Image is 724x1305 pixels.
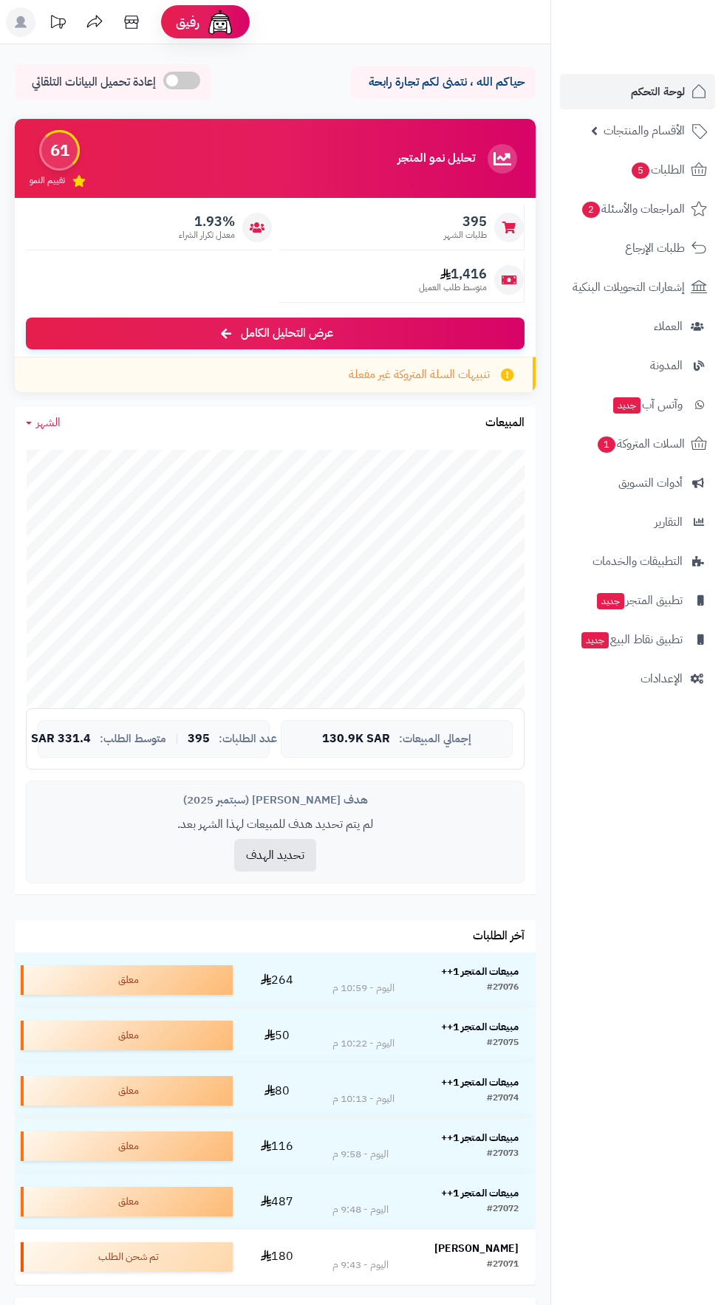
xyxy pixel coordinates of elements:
div: #27074 [487,1092,519,1106]
div: تم شحن الطلب [21,1242,233,1272]
span: 331.4 SAR [31,733,91,746]
div: #27071 [487,1258,519,1273]
div: #27076 [487,981,519,996]
span: تطبيق المتجر [595,590,683,611]
div: معلق [21,965,233,995]
strong: مبيعات المتجر 1++ [441,1130,519,1145]
td: 264 [239,953,315,1007]
button: تحديد الهدف [234,839,316,871]
span: 1.93% [179,213,235,230]
div: معلق [21,1021,233,1050]
a: الإعدادات [560,661,715,696]
div: اليوم - 9:43 م [332,1258,389,1273]
span: عدد الطلبات: [219,733,277,745]
span: جديد [613,397,641,414]
span: طلبات الشهر [444,229,487,242]
span: لوحة التحكم [631,81,685,102]
a: عرض التحليل الكامل [26,318,525,349]
span: وآتس آب [612,394,683,415]
span: تطبيق نقاط البيع [580,629,683,650]
div: #27073 [487,1147,519,1162]
span: جديد [581,632,609,648]
td: 487 [239,1174,315,1229]
strong: مبيعات المتجر 1++ [441,964,519,979]
div: #27075 [487,1036,519,1051]
span: جديد [597,593,624,609]
a: تحديثات المنصة [39,7,76,41]
div: هدف [PERSON_NAME] (سبتمبر 2025) [38,792,513,808]
div: #27072 [487,1202,519,1217]
div: اليوم - 9:58 م [332,1147,389,1162]
span: 1 [598,436,615,453]
span: إجمالي المبيعات: [399,733,471,745]
td: 180 [239,1230,315,1284]
span: | [175,733,179,744]
span: رفيق [176,13,199,31]
span: العملاء [654,316,683,337]
h3: آخر الطلبات [473,930,525,943]
div: معلق [21,1131,233,1161]
strong: مبيعات المتجر 1++ [441,1185,519,1201]
div: اليوم - 9:48 م [332,1202,389,1217]
span: تنبيهات السلة المتروكة غير مفعلة [349,366,490,383]
a: طلبات الإرجاع [560,230,715,266]
span: إعادة تحميل البيانات التلقائي [32,74,156,91]
p: لم يتم تحديد هدف للمبيعات لهذا الشهر بعد. [38,816,513,833]
span: متوسط الطلب: [100,733,166,745]
p: حياكم الله ، نتمنى لكم تجارة رابحة [362,74,525,91]
h3: تحليل نمو المتجر [397,152,475,165]
span: الشهر [36,414,61,431]
a: إشعارات التحويلات البنكية [560,270,715,305]
span: 5 [632,162,649,179]
span: التطبيقات والخدمات [592,551,683,572]
span: طلبات الإرجاع [625,238,685,258]
a: تطبيق المتجرجديد [560,583,715,618]
td: 80 [239,1063,315,1118]
span: التقارير [655,512,683,532]
div: اليوم - 10:22 م [332,1036,395,1051]
a: وآتس آبجديد [560,387,715,422]
span: إشعارات التحويلات البنكية [573,277,685,298]
div: معلق [21,1187,233,1216]
span: تقييم النمو [30,174,65,187]
span: المراجعات والأسئلة [581,199,685,219]
span: الإعدادات [641,668,683,689]
a: لوحة التحكم [560,74,715,109]
div: اليوم - 10:59 م [332,981,395,996]
span: 395 [444,213,487,230]
span: 2 [582,202,600,218]
a: الشهر [26,414,61,431]
span: السلات المتروكة [596,434,685,454]
span: متوسط طلب العميل [419,281,487,294]
span: 395 [188,733,210,746]
span: الأقسام والمنتجات [604,120,685,141]
a: الطلبات5 [560,152,715,188]
a: المدونة [560,348,715,383]
a: السلات المتروكة1 [560,426,715,462]
span: معدل تكرار الشراء [179,229,235,242]
h3: المبيعات [485,417,525,430]
a: المراجعات والأسئلة2 [560,191,715,227]
a: التطبيقات والخدمات [560,544,715,579]
span: 1,416 [419,266,487,282]
a: أدوات التسويق [560,465,715,501]
span: المدونة [650,355,683,376]
span: 130.9K SAR [322,733,390,746]
strong: [PERSON_NAME] [434,1241,519,1256]
div: اليوم - 10:13 م [332,1092,395,1106]
img: ai-face.png [205,7,235,37]
a: التقارير [560,504,715,540]
strong: مبيعات المتجر 1++ [441,1019,519,1035]
a: العملاء [560,309,715,344]
span: عرض التحليل الكامل [241,325,333,342]
div: معلق [21,1076,233,1106]
strong: مبيعات المتجر 1++ [441,1075,519,1090]
span: الطلبات [630,160,685,180]
a: تطبيق نقاط البيعجديد [560,622,715,657]
td: 50 [239,1008,315,1063]
td: 116 [239,1119,315,1174]
span: أدوات التسويق [618,473,683,493]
